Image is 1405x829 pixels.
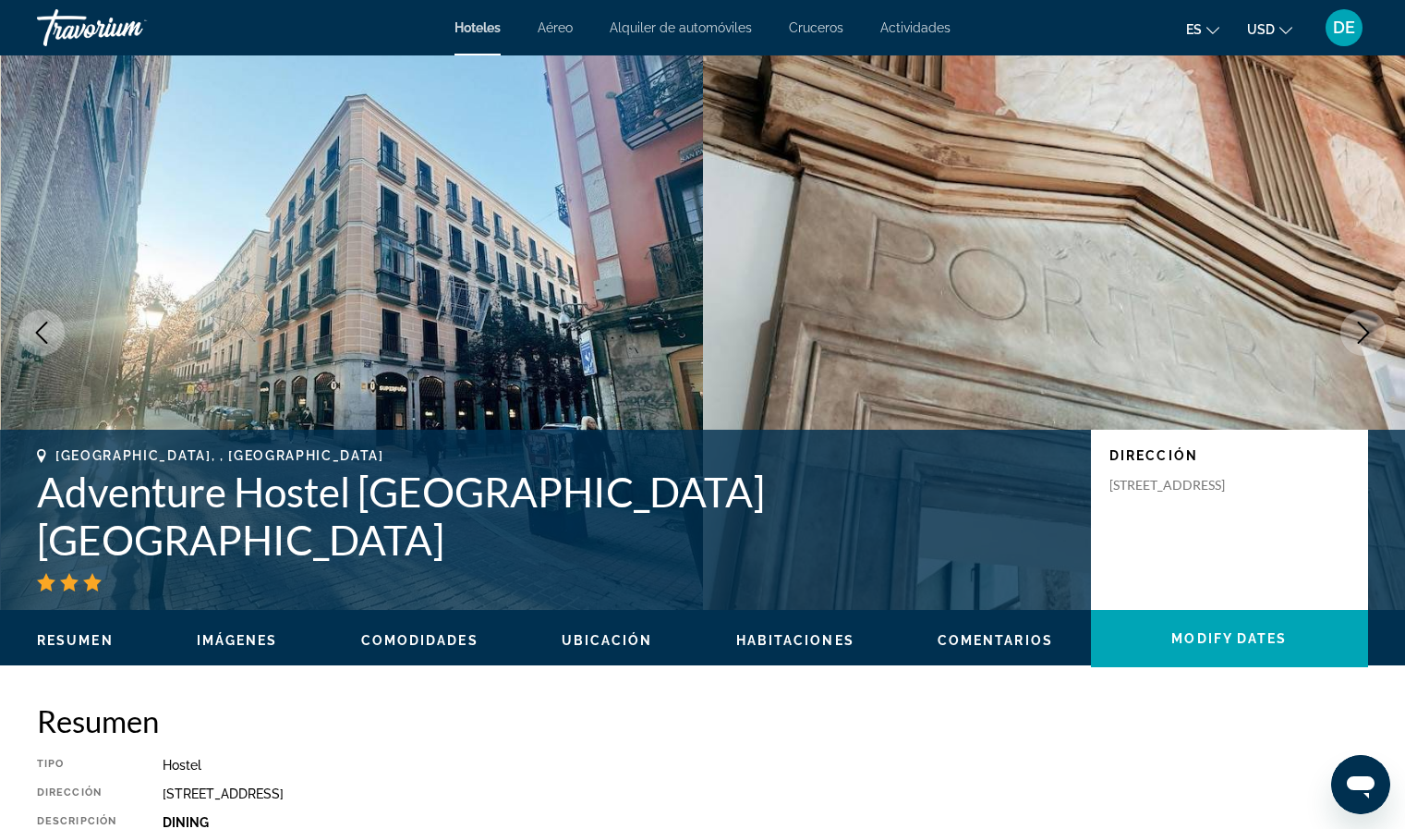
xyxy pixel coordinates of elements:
span: es [1186,22,1202,37]
span: Resumen [37,633,114,648]
button: Comodidades [361,632,478,649]
div: Dirección [37,786,116,801]
button: Habitaciones [736,632,854,649]
span: [GEOGRAPHIC_DATA], , [GEOGRAPHIC_DATA] [55,448,384,463]
span: USD [1247,22,1275,37]
p: Dirección [1109,448,1350,463]
button: Change currency [1247,16,1292,43]
button: Modify Dates [1091,610,1368,667]
div: Hostel [163,758,1368,773]
span: DE [1333,18,1355,37]
button: Resumen [37,632,114,649]
button: Ubicación [562,632,653,649]
iframe: Button to launch messaging window [1331,755,1390,814]
div: [STREET_ADDRESS] [163,786,1368,801]
span: Imágenes [197,633,278,648]
button: Previous image [18,310,65,356]
div: Tipo [37,758,116,773]
span: Comentarios [938,633,1053,648]
button: Next image [1340,310,1387,356]
a: Actividades [880,20,951,35]
a: Aéreo [538,20,573,35]
span: Modify Dates [1171,631,1287,646]
a: Hoteles [454,20,501,35]
span: Habitaciones [736,633,854,648]
a: Alquiler de automóviles [610,20,752,35]
span: Comodidades [361,633,478,648]
h1: Adventure Hostel [GEOGRAPHIC_DATA] [GEOGRAPHIC_DATA] [37,468,1072,564]
a: Cruceros [789,20,843,35]
a: Travorium [37,4,222,52]
button: Comentarios [938,632,1053,649]
button: User Menu [1320,8,1368,47]
span: Ubicación [562,633,653,648]
button: Change language [1186,16,1219,43]
h2: Resumen [37,702,1368,739]
p: [STREET_ADDRESS] [1109,477,1257,494]
button: Imágenes [197,632,278,649]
